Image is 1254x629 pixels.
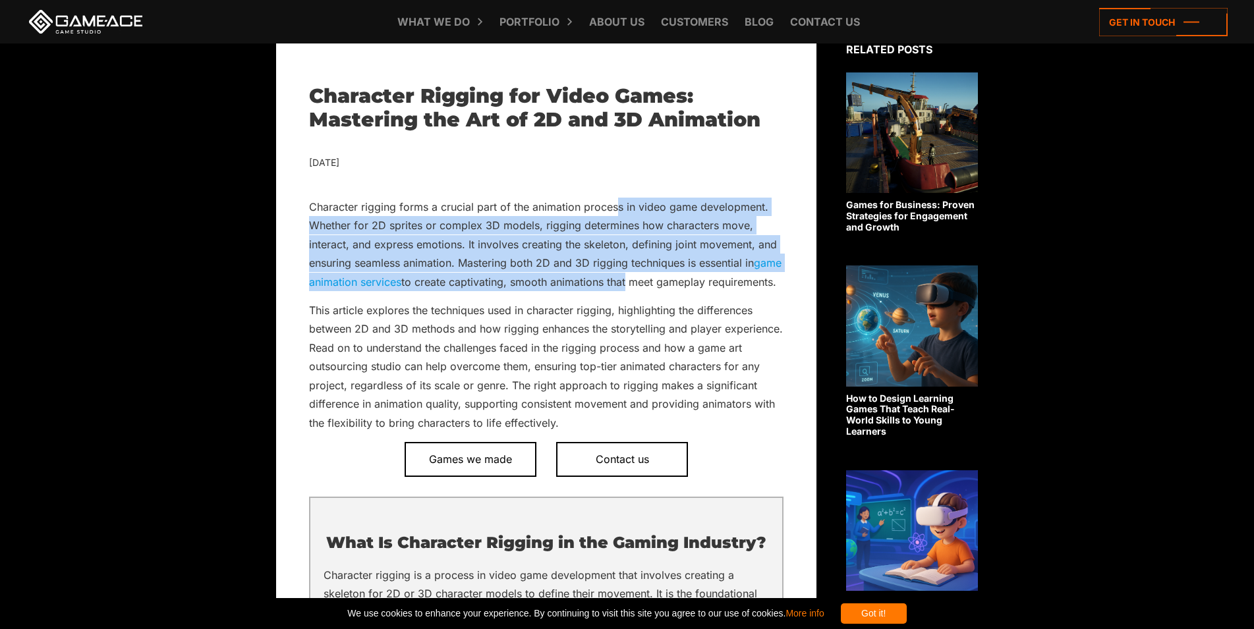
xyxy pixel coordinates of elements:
a: Games we made [405,442,536,476]
p: This article explores the techniques used in character rigging, highlighting the differences betw... [309,301,784,432]
a: More info [785,608,824,618]
div: [DATE] [309,155,784,171]
a: game animation services [309,256,782,288]
a: Games for Business: Proven Strategies for Engagement and Growth [846,72,978,232]
p: Character rigging forms a crucial part of the animation process in video game development. Whethe... [309,198,784,291]
a: How to Design Learning Games That Teach Real-World Skills to Young Learners [846,265,978,437]
div: Related posts [846,41,978,57]
a: Contact us [556,442,688,476]
img: Related [846,265,978,386]
div: Got it! [841,603,907,624]
span: We use cookies to enhance your experience. By continuing to visit this site you agree to our use ... [347,603,824,624]
a: Get in touch [1099,8,1228,36]
img: Related [846,470,978,591]
h2: What Is Character Rigging in the Gaming Industry? [324,534,769,551]
img: Related [846,72,978,193]
h1: Character Rigging for Video Games: Mastering the Art of 2D and 3D Animation [309,84,784,132]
